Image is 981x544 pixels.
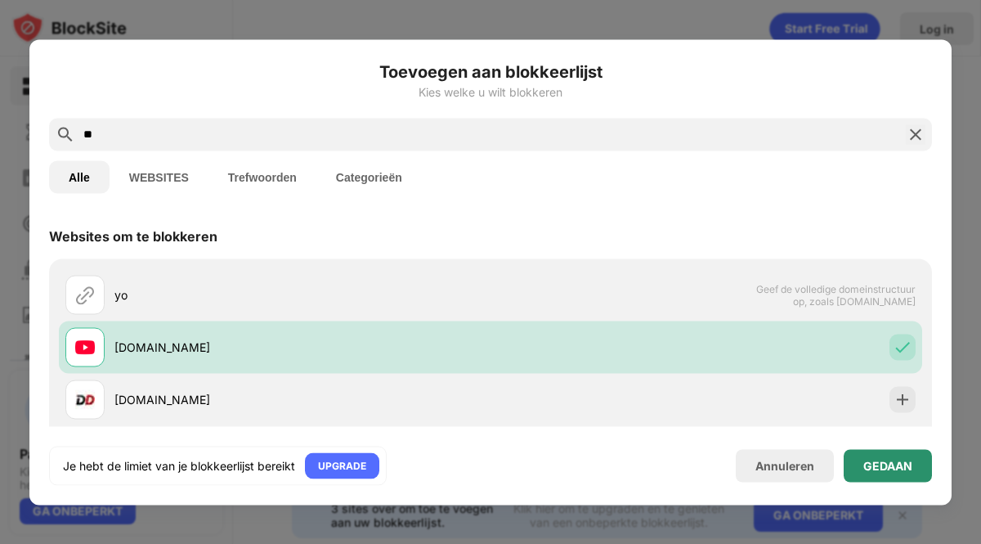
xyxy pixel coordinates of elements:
[49,160,110,193] button: Alle
[110,160,208,193] button: WEBSITES
[75,389,95,409] img: favicons
[114,339,490,356] div: [DOMAIN_NAME]
[318,457,366,474] div: UPGRADE
[49,227,217,244] div: Websites om te blokkeren
[747,282,916,307] span: Geef de volledige domeinstructuur op, zoals [DOMAIN_NAME]
[316,160,422,193] button: Categorieën
[56,124,75,144] img: search.svg
[755,459,814,473] div: Annuleren
[863,459,912,472] div: GEDAAN
[49,59,932,83] h6: Toevoegen aan blokkeerlijst
[75,337,95,357] img: favicons
[906,124,925,144] img: search-close
[208,160,316,193] button: Trefwoorden
[114,286,490,303] div: yo
[75,285,95,304] img: url.svg
[114,391,490,408] div: [DOMAIN_NAME]
[49,85,932,98] div: Kies welke u wilt blokkeren
[63,457,295,474] div: Je hebt de limiet van je blokkeerlijst bereikt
